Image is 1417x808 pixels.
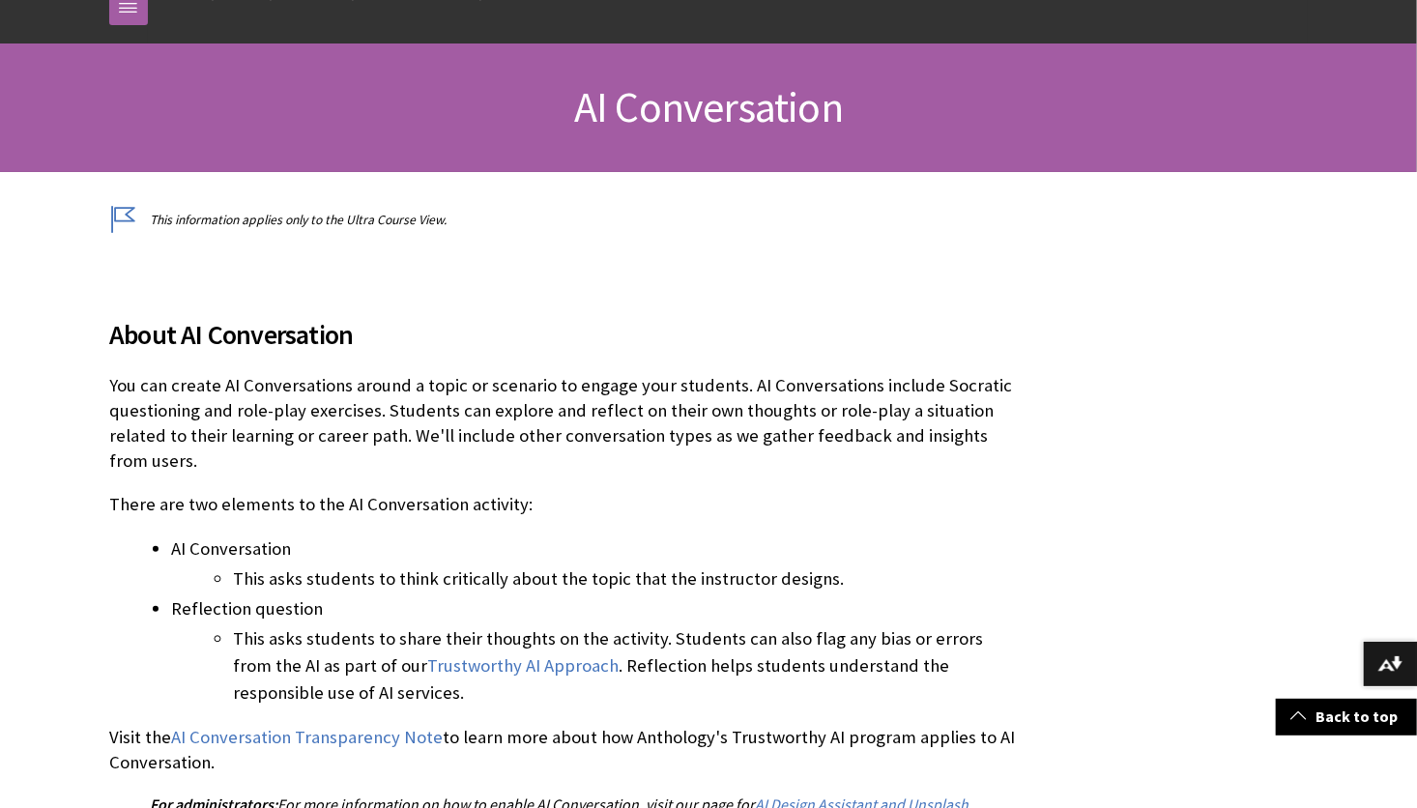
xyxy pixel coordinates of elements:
[171,726,443,749] a: AI Conversation Transparency Note
[109,211,1022,229] p: This information applies only to the Ultra Course View.
[171,535,1022,592] li: AI Conversation
[233,565,1022,592] li: This asks students to think critically about the topic that the instructor designs.
[109,314,1022,355] span: About AI Conversation
[1276,699,1417,735] a: Back to top
[109,373,1022,475] p: You can create AI Conversations around a topic or scenario to engage your students. AI Conversati...
[574,80,843,133] span: AI Conversation
[109,725,1022,775] p: Visit the to learn more about how Anthology's Trustworthy AI program applies to AI Conversation.
[109,492,1022,517] p: There are two elements to the AI Conversation activity:
[427,654,619,678] a: Trustworthy AI Approach
[171,595,1022,707] li: Reflection question
[233,625,1022,707] li: This asks students to share their thoughts on the activity. Students can also flag any bias or er...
